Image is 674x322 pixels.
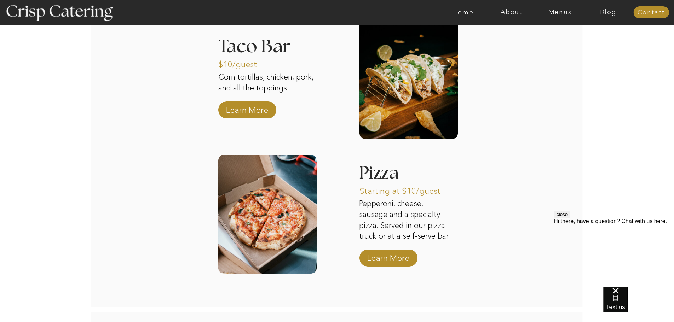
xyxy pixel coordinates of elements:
iframe: podium webchat widget bubble [603,287,674,322]
a: Learn More [224,98,271,118]
a: Learn More [365,246,412,267]
a: Home [439,9,487,16]
a: Menus [536,9,584,16]
h3: Taco Bar [218,37,317,46]
a: Blog [584,9,633,16]
a: Contact [633,9,669,16]
p: Starting at $10/guest [359,179,453,199]
iframe: podium webchat widget prompt [554,211,674,295]
p: Corn tortillas, chicken, pork, and all the toppings [218,72,317,106]
p: $10/guest [218,52,265,73]
a: About [487,9,536,16]
h3: Pizza [359,164,432,185]
p: Pepperoni, cheese, sausage and a specialty pizza. Served in our pizza truck or at a self-serve bar [359,198,453,242]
